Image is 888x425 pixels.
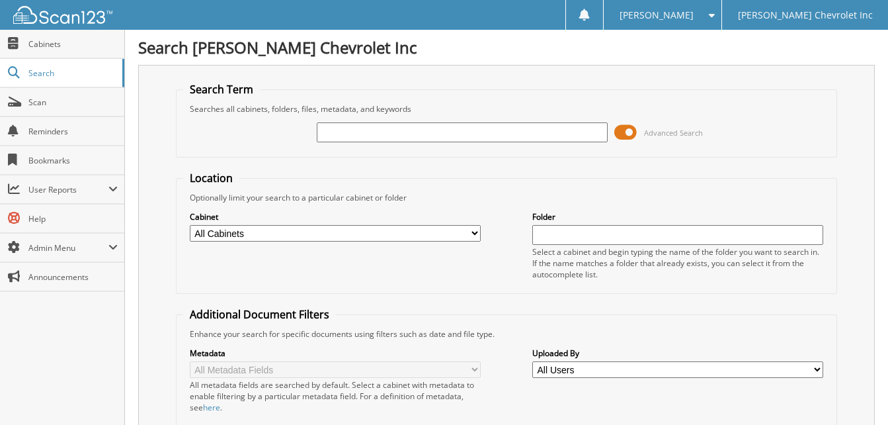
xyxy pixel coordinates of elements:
[532,211,823,222] label: Folder
[183,307,336,322] legend: Additional Document Filters
[138,36,875,58] h1: Search [PERSON_NAME] Chevrolet Inc
[183,82,260,97] legend: Search Term
[620,11,694,19] span: [PERSON_NAME]
[183,192,830,203] div: Optionally limit your search to a particular cabinet or folder
[28,242,108,254] span: Admin Menu
[183,171,239,185] legend: Location
[644,128,703,138] span: Advanced Search
[28,155,118,166] span: Bookmarks
[532,246,823,280] div: Select a cabinet and begin typing the name of the folder you want to search in. If the name match...
[183,103,830,115] div: Searches all cabinets, folders, files, metadata, and keywords
[183,328,830,340] div: Enhance your search for specific documents using filters such as date and file type.
[28,213,118,224] span: Help
[28,184,108,195] span: User Reports
[190,348,481,359] label: Metadata
[738,11,873,19] span: [PERSON_NAME] Chevrolet Inc
[28,68,116,79] span: Search
[203,402,220,413] a: here
[28,271,118,283] span: Announcements
[13,6,112,24] img: scan123-logo-white.svg
[190,379,481,413] div: All metadata fields are searched by default. Select a cabinet with metadata to enable filtering b...
[28,38,118,50] span: Cabinets
[28,126,118,137] span: Reminders
[532,348,823,359] label: Uploaded By
[28,97,118,108] span: Scan
[190,211,481,222] label: Cabinet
